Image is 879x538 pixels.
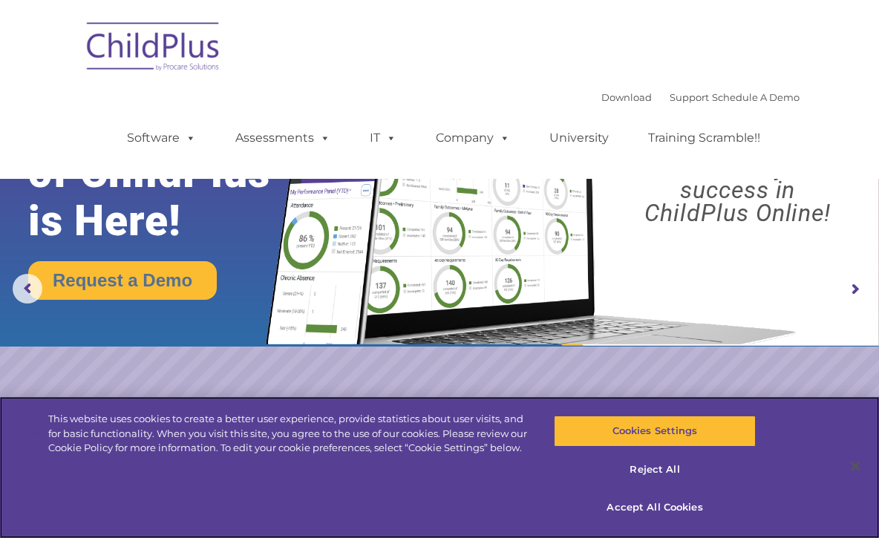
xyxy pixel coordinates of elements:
[355,123,411,153] a: IT
[535,123,624,153] a: University
[28,261,217,300] a: Request a Demo
[601,91,800,103] font: |
[839,450,872,482] button: Close
[607,110,868,225] rs-layer: Boost your productivity and streamline your success in ChildPlus Online!
[554,416,756,447] button: Cookies Settings
[601,91,652,103] a: Download
[554,492,756,523] button: Accept All Cookies
[633,123,775,153] a: Training Scramble!!
[554,454,756,485] button: Reject All
[670,91,709,103] a: Support
[220,123,345,153] a: Assessments
[79,12,228,86] img: ChildPlus by Procare Solutions
[712,91,800,103] a: Schedule A Demo
[112,123,211,153] a: Software
[48,412,527,456] div: This website uses cookies to create a better user experience, provide statistics about user visit...
[28,100,309,245] rs-layer: The Future of ChildPlus is Here!
[421,123,525,153] a: Company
